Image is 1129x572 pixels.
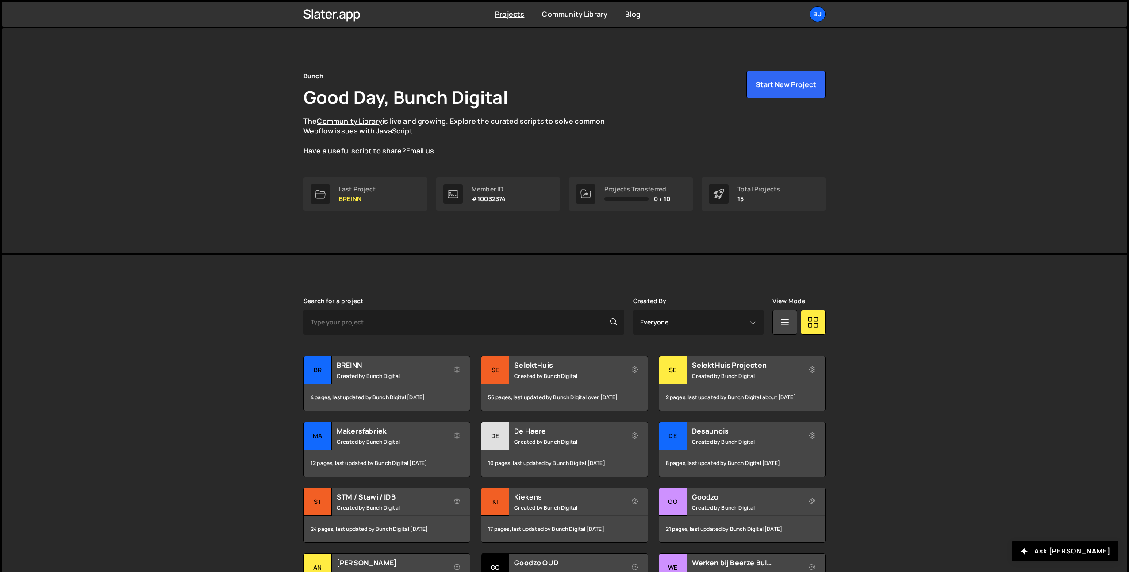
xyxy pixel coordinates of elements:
a: Projects [495,9,524,19]
small: Created by Bunch Digital [337,372,443,380]
div: 10 pages, last updated by Bunch Digital [DATE] [481,450,647,477]
label: View Mode [772,297,805,305]
h2: Werken bij Beerze Bulten [692,558,799,568]
small: Created by Bunch Digital [337,504,443,511]
a: Last Project BREINN [303,177,427,211]
label: Search for a project [303,297,363,305]
h1: Good Day, Bunch Digital [303,85,508,109]
input: Type your project... [303,310,624,335]
a: Ki Kiekens Created by Bunch Digital 17 pages, last updated by Bunch Digital [DATE] [481,488,648,543]
h2: Goodzo [692,492,799,502]
div: De [659,422,687,450]
div: ST [304,488,332,516]
a: Bu [810,6,826,22]
small: Created by Bunch Digital [514,372,621,380]
label: Created By [633,297,667,305]
div: 56 pages, last updated by Bunch Digital over [DATE] [481,384,647,411]
a: Community Library [317,116,382,126]
div: 24 pages, last updated by Bunch Digital [DATE] [304,516,470,542]
div: Ma [304,422,332,450]
button: Start New Project [746,71,826,98]
p: #10032374 [472,195,506,202]
div: Go [659,488,687,516]
a: BR BREINN Created by Bunch Digital 4 pages, last updated by Bunch Digital [DATE] [303,356,470,411]
h2: Makersfabriek [337,426,443,436]
a: De De Haere Created by Bunch Digital 10 pages, last updated by Bunch Digital [DATE] [481,422,648,477]
div: Se [481,356,509,384]
div: Ki [481,488,509,516]
small: Created by Bunch Digital [337,438,443,446]
h2: SelektHuis [514,360,621,370]
h2: Desaunois [692,426,799,436]
h2: Goodzo OUD [514,558,621,568]
h2: STM / Stawi / IDB [337,492,443,502]
h2: De Haere [514,426,621,436]
p: 15 [737,195,780,202]
div: BR [304,356,332,384]
a: Se SelektHuis Projecten Created by Bunch Digital 2 pages, last updated by Bunch Digital about [DATE] [659,356,826,411]
div: 12 pages, last updated by Bunch Digital [DATE] [304,450,470,477]
h2: SelektHuis Projecten [692,360,799,370]
div: 8 pages, last updated by Bunch Digital [DATE] [659,450,825,477]
div: Bunch [303,71,323,81]
div: Member ID [472,186,506,193]
div: Projects Transferred [604,186,670,193]
h2: BREINN [337,360,443,370]
small: Created by Bunch Digital [514,438,621,446]
a: De Desaunois Created by Bunch Digital 8 pages, last updated by Bunch Digital [DATE] [659,422,826,477]
small: Created by Bunch Digital [692,504,799,511]
a: Blog [625,9,641,19]
div: 21 pages, last updated by Bunch Digital [DATE] [659,516,825,542]
small: Created by Bunch Digital [514,504,621,511]
div: De [481,422,509,450]
div: Total Projects [737,186,780,193]
a: Email us [406,146,434,156]
div: 2 pages, last updated by Bunch Digital about [DATE] [659,384,825,411]
a: Ma Makersfabriek Created by Bunch Digital 12 pages, last updated by Bunch Digital [DATE] [303,422,470,477]
a: Se SelektHuis Created by Bunch Digital 56 pages, last updated by Bunch Digital over [DATE] [481,356,648,411]
small: Created by Bunch Digital [692,372,799,380]
div: 4 pages, last updated by Bunch Digital [DATE] [304,384,470,411]
div: Se [659,356,687,384]
div: Last Project [339,186,376,193]
a: Go Goodzo Created by Bunch Digital 21 pages, last updated by Bunch Digital [DATE] [659,488,826,543]
h2: [PERSON_NAME] [337,558,443,568]
button: Ask [PERSON_NAME] [1012,541,1118,561]
div: 17 pages, last updated by Bunch Digital [DATE] [481,516,647,542]
small: Created by Bunch Digital [692,438,799,446]
p: BREINN [339,195,376,202]
h2: Kiekens [514,492,621,502]
a: Community Library [542,9,607,19]
a: ST STM / Stawi / IDB Created by Bunch Digital 24 pages, last updated by Bunch Digital [DATE] [303,488,470,543]
p: The is live and growing. Explore the curated scripts to solve common Webflow issues with JavaScri... [303,116,622,156]
span: 0 / 10 [654,195,670,202]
